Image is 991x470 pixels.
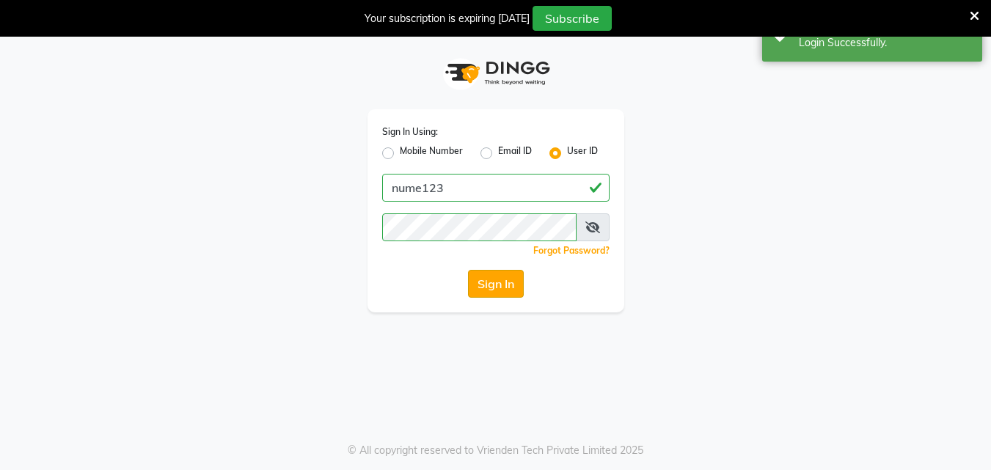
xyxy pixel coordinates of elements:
[437,51,555,95] img: logo1.svg
[365,11,530,26] div: Your subscription is expiring [DATE]
[567,144,598,162] label: User ID
[533,6,612,31] button: Subscribe
[799,35,971,51] div: Login Successfully.
[382,125,438,139] label: Sign In Using:
[533,245,610,256] a: Forgot Password?
[382,174,610,202] input: Username
[382,213,577,241] input: Username
[400,144,463,162] label: Mobile Number
[498,144,532,162] label: Email ID
[468,270,524,298] button: Sign In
